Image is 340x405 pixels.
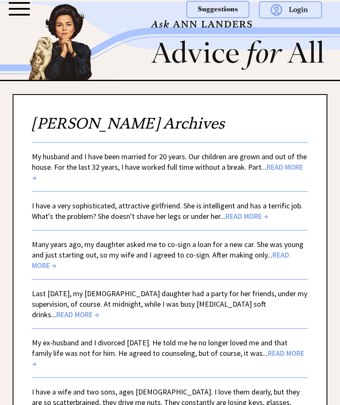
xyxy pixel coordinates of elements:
[56,310,99,319] span: READ MORE →
[32,289,307,319] a: Last [DATE], my [DEMOGRAPHIC_DATA] daughter had a party for her friends, under my supervision, of...
[259,1,322,18] img: login.png
[32,201,303,221] a: I have a very sophisticated, attractive girlfriend. She is intelligent and has a terrific job. Wh...
[32,113,308,142] h2: [PERSON_NAME] Archives
[186,1,249,18] img: suggestions.png
[32,338,304,368] a: My ex-husband and I divorced [DATE]. He told me he no longer loved me and that family life was no...
[32,152,307,182] a: My husband and I have been married for 20 years. Our children are grown and out of the house. For...
[32,162,303,182] span: READ MORE →
[32,250,289,270] span: READ MORE →
[32,348,304,368] span: READ MORE →
[225,211,268,221] span: READ MORE →
[32,239,303,270] a: Many years ago, my daughter asked me to co-sign a loan for a new car. She was young and just star...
